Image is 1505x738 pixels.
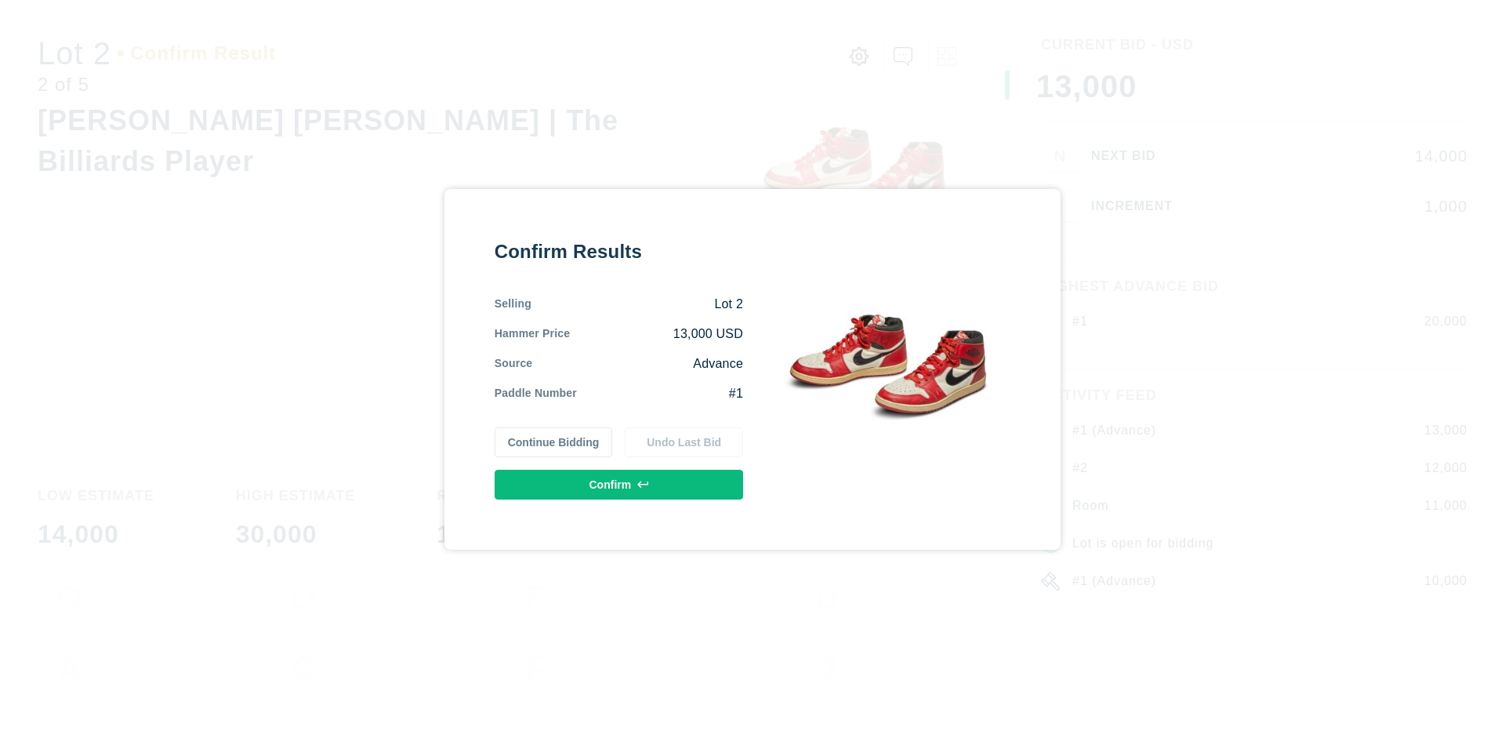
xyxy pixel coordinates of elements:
[625,427,743,457] button: Undo Last Bid
[495,325,571,343] div: Hammer Price
[532,355,743,373] div: Advance
[495,470,743,500] button: Confirm
[577,385,743,402] div: #1
[531,296,743,313] div: Lot 2
[495,385,577,402] div: Paddle Number
[495,355,533,373] div: Source
[570,325,743,343] div: 13,000 USD
[495,296,531,313] div: Selling
[495,239,743,264] div: Confirm Results
[495,427,613,457] button: Continue Bidding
